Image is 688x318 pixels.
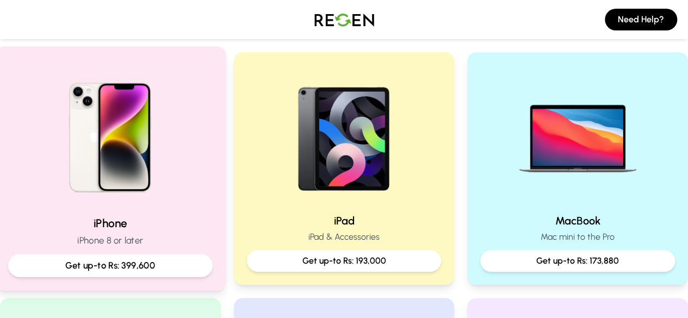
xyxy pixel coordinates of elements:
[480,230,675,244] p: Mac mini to the Pro
[508,65,647,204] img: MacBook
[480,213,675,228] h2: MacBook
[306,4,382,35] img: Logo
[17,259,203,272] p: Get up-to Rs: 399,600
[256,254,433,267] p: Get up-to Rs: 193,000
[247,213,442,228] h2: iPad
[8,215,213,231] h2: iPhone
[37,60,183,207] img: iPhone
[489,254,666,267] p: Get up-to Rs: 173,880
[8,234,213,247] p: iPhone 8 or later
[605,9,677,30] button: Need Help?
[247,230,442,244] p: iPad & Accessories
[274,65,413,204] img: iPad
